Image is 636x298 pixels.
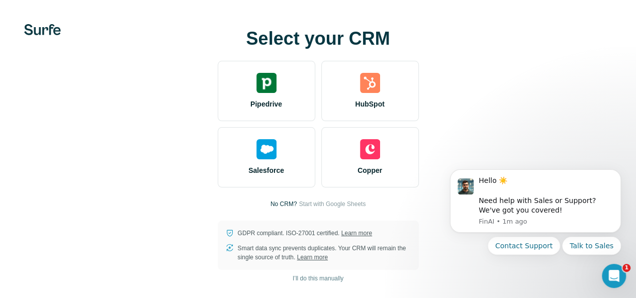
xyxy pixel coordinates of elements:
span: Copper [357,165,382,175]
p: GDPR compliant. ISO-27001 certified. [238,229,372,238]
button: I’ll do this manually [286,271,350,286]
img: Surfe's logo [24,24,61,35]
p: No CRM? [270,200,297,209]
img: copper's logo [360,139,380,159]
span: I’ll do this manually [293,274,343,283]
span: Salesforce [248,165,284,175]
a: Learn more [341,230,372,237]
h1: Select your CRM [218,29,419,49]
img: pipedrive's logo [256,73,277,93]
span: Pipedrive [250,99,282,109]
img: salesforce's logo [256,139,277,159]
button: Start with Google Sheets [299,200,366,209]
iframe: Intercom live chat [602,264,626,288]
a: Learn more [297,254,328,261]
p: Smart data sync prevents duplicates. Your CRM will remain the single source of truth. [238,244,411,262]
span: 1 [622,264,630,272]
iframe: Intercom notifications message [435,158,636,293]
span: HubSpot [355,99,384,109]
img: hubspot's logo [360,73,380,93]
